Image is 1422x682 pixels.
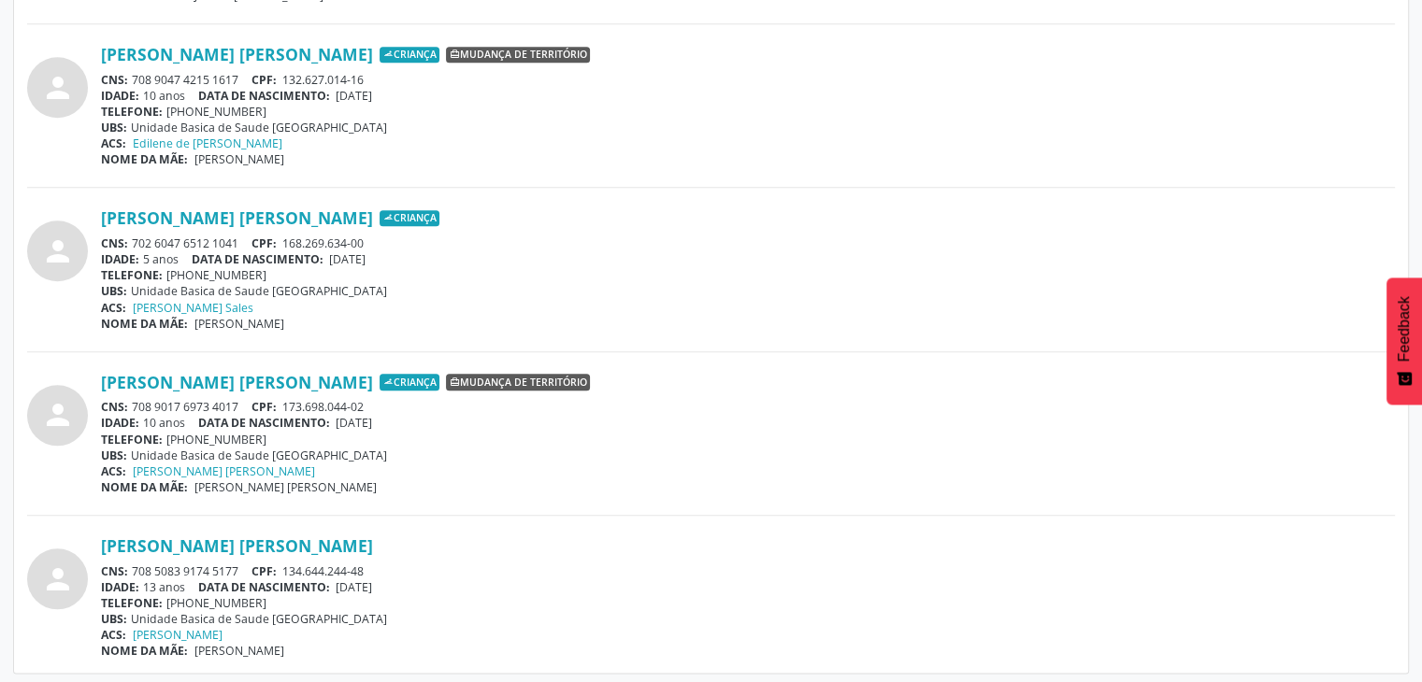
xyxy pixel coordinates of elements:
[101,643,188,659] span: NOME DA MÃE:
[101,44,373,64] a: [PERSON_NAME] [PERSON_NAME]
[101,535,373,556] a: [PERSON_NAME] [PERSON_NAME]
[41,234,75,268] i: person
[101,151,188,167] span: NOME DA MÃE:
[380,47,439,64] span: Criança
[133,135,282,151] a: Edilene de [PERSON_NAME]
[101,104,1395,120] div: [PHONE_NUMBER]
[101,595,1395,611] div: [PHONE_NUMBER]
[380,374,439,391] span: Criança
[101,579,1395,595] div: 13 anos
[251,235,277,251] span: CPF:
[133,300,253,316] a: [PERSON_NAME] Sales
[336,88,372,104] span: [DATE]
[282,563,364,579] span: 134.644.244-48
[101,283,127,299] span: UBS:
[446,374,590,391] span: Mudança de território
[101,235,128,251] span: CNS:
[101,479,188,495] span: NOME DA MÃE:
[41,71,75,105] i: person
[101,448,1395,463] div: Unidade Basica de Saude [GEOGRAPHIC_DATA]
[101,627,126,643] span: ACS:
[133,627,223,643] a: [PERSON_NAME]
[41,398,75,432] i: person
[101,251,1395,267] div: 5 anos
[101,399,128,415] span: CNS:
[194,643,284,659] span: [PERSON_NAME]
[251,399,277,415] span: CPF:
[101,372,373,392] a: [PERSON_NAME] [PERSON_NAME]
[101,88,139,104] span: IDADE:
[101,316,188,332] span: NOME DA MÃE:
[101,579,139,595] span: IDADE:
[198,415,330,431] span: DATA DE NASCIMENTO:
[101,207,373,228] a: [PERSON_NAME] [PERSON_NAME]
[101,595,163,611] span: TELEFONE:
[101,415,139,431] span: IDADE:
[101,611,1395,627] div: Unidade Basica de Saude [GEOGRAPHIC_DATA]
[194,151,284,167] span: [PERSON_NAME]
[194,479,377,495] span: [PERSON_NAME] [PERSON_NAME]
[101,448,127,463] span: UBS:
[101,120,127,135] span: UBS:
[133,463,315,479] a: [PERSON_NAME] [PERSON_NAME]
[101,104,163,120] span: TELEFONE:
[101,72,1395,88] div: 708 9047 4215 1617
[336,415,372,431] span: [DATE]
[101,283,1395,299] div: Unidade Basica de Saude [GEOGRAPHIC_DATA]
[101,120,1395,135] div: Unidade Basica de Saude [GEOGRAPHIC_DATA]
[101,251,139,267] span: IDADE:
[101,88,1395,104] div: 10 anos
[101,563,128,579] span: CNS:
[101,563,1395,579] div: 708 5083 9174 5177
[101,463,126,479] span: ACS:
[101,415,1395,431] div: 10 anos
[198,579,330,595] span: DATA DE NASCIMENTO:
[101,432,1395,448] div: [PHONE_NUMBER]
[101,300,126,316] span: ACS:
[101,611,127,627] span: UBS:
[198,88,330,104] span: DATA DE NASCIMENTO:
[101,399,1395,415] div: 708 9017 6973 4017
[101,432,163,448] span: TELEFONE:
[101,72,128,88] span: CNS:
[251,563,277,579] span: CPF:
[329,251,366,267] span: [DATE]
[282,72,364,88] span: 132.627.014-16
[101,135,126,151] span: ACS:
[1386,277,1422,405] button: Feedback - Mostrar pesquisa
[1396,296,1413,362] span: Feedback
[101,267,1395,283] div: [PHONE_NUMBER]
[192,251,323,267] span: DATA DE NASCIMENTO:
[282,235,364,251] span: 168.269.634-00
[101,267,163,283] span: TELEFONE:
[282,399,364,415] span: 173.698.044-02
[446,47,590,64] span: Mudança de território
[380,210,439,227] span: Criança
[251,72,277,88] span: CPF:
[101,235,1395,251] div: 702 6047 6512 1041
[194,316,284,332] span: [PERSON_NAME]
[41,562,75,596] i: person
[336,579,372,595] span: [DATE]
